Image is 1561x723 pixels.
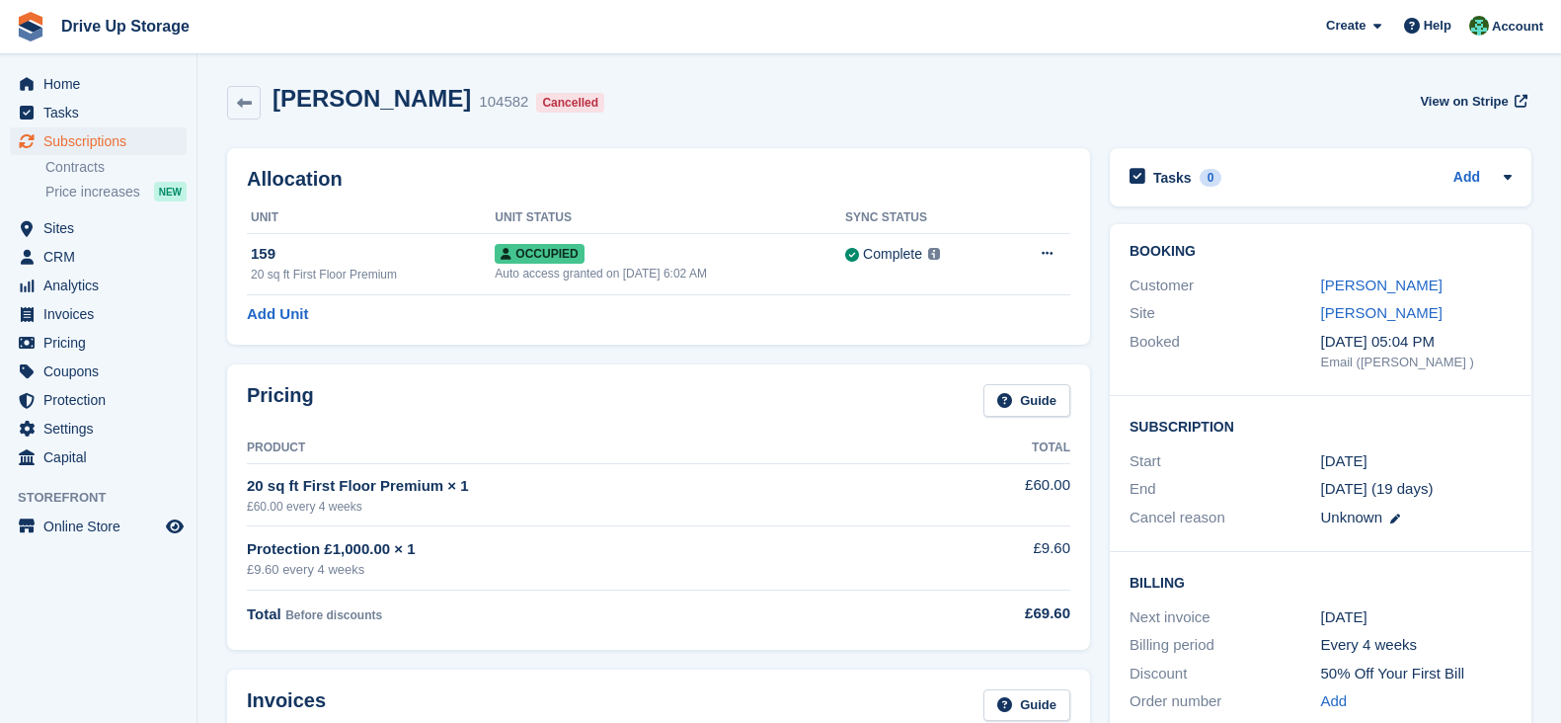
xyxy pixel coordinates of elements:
span: Storefront [18,488,196,508]
span: Account [1492,17,1543,37]
a: menu [10,243,187,271]
a: Preview store [163,515,187,538]
td: £9.60 [931,526,1070,591]
a: Add [1453,167,1480,190]
th: Sync Status [845,202,1002,234]
span: Tasks [43,99,162,126]
a: [PERSON_NAME] [1321,277,1443,293]
div: £60.00 every 4 weeks [247,498,931,516]
span: CRM [43,243,162,271]
div: Cancel reason [1130,507,1321,529]
a: menu [10,272,187,299]
span: Create [1326,16,1366,36]
div: 104582 [479,91,528,114]
div: Discount [1130,663,1321,685]
div: Start [1130,450,1321,473]
th: Total [931,433,1070,464]
img: icon-info-grey-7440780725fd019a000dd9b08b2336e03edf1995a4989e88bcd33f0948082b44.svg [928,248,940,260]
h2: Subscription [1130,416,1512,436]
h2: Billing [1130,572,1512,592]
div: Billing period [1130,634,1321,657]
div: 0 [1200,169,1222,187]
div: End [1130,478,1321,501]
a: menu [10,386,187,414]
a: Price increases NEW [45,181,187,202]
h2: Allocation [247,168,1070,191]
a: Drive Up Storage [53,10,197,42]
th: Product [247,433,931,464]
div: Every 4 weeks [1321,634,1513,657]
a: menu [10,99,187,126]
span: Capital [43,443,162,471]
a: menu [10,358,187,385]
a: Add [1321,690,1348,713]
div: Auto access granted on [DATE] 6:02 AM [495,265,845,282]
div: Email ([PERSON_NAME] ) [1321,353,1513,372]
h2: [PERSON_NAME] [273,85,471,112]
div: Customer [1130,275,1321,297]
span: Coupons [43,358,162,385]
div: NEW [154,182,187,201]
span: Subscriptions [43,127,162,155]
img: stora-icon-8386f47178a22dfd0bd8f6a31ec36ba5ce8667c1dd55bd0f319d3a0aa187defe.svg [16,12,45,41]
span: Occupied [495,244,584,264]
a: menu [10,300,187,328]
a: Contracts [45,158,187,177]
div: Booked [1130,331,1321,372]
div: 50% Off Your First Bill [1321,663,1513,685]
span: Price increases [45,183,140,201]
div: [DATE] [1321,606,1513,629]
time: 2025-08-30 00:00:00 UTC [1321,450,1367,473]
span: View on Stripe [1420,92,1508,112]
a: Add Unit [247,303,308,326]
div: 20 sq ft First Floor Premium × 1 [247,475,931,498]
a: menu [10,214,187,242]
img: Camille [1469,16,1489,36]
td: £60.00 [931,463,1070,525]
div: Order number [1130,690,1321,713]
a: menu [10,415,187,442]
span: Invoices [43,300,162,328]
div: Complete [863,244,922,265]
div: Cancelled [536,93,604,113]
a: Guide [983,384,1070,417]
a: menu [10,70,187,98]
div: Site [1130,302,1321,325]
h2: Pricing [247,384,314,417]
span: Unknown [1321,509,1383,525]
a: View on Stripe [1412,85,1531,118]
span: Pricing [43,329,162,357]
a: [PERSON_NAME] [1321,304,1443,321]
th: Unit Status [495,202,845,234]
div: 159 [251,243,495,266]
div: Next invoice [1130,606,1321,629]
h2: Tasks [1153,169,1192,187]
span: Before discounts [285,608,382,622]
span: Help [1424,16,1451,36]
span: Protection [43,386,162,414]
a: menu [10,127,187,155]
span: Online Store [43,513,162,540]
div: 20 sq ft First Floor Premium [251,266,495,283]
span: Analytics [43,272,162,299]
span: [DATE] (19 days) [1321,480,1434,497]
a: Guide [983,689,1070,722]
a: menu [10,443,187,471]
div: £69.60 [931,602,1070,625]
span: Home [43,70,162,98]
a: menu [10,329,187,357]
h2: Invoices [247,689,326,722]
h2: Booking [1130,244,1512,260]
a: menu [10,513,187,540]
span: Total [247,605,281,622]
div: Protection £1,000.00 × 1 [247,538,931,561]
th: Unit [247,202,495,234]
div: £9.60 every 4 weeks [247,560,931,580]
div: [DATE] 05:04 PM [1321,331,1513,354]
span: Sites [43,214,162,242]
span: Settings [43,415,162,442]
